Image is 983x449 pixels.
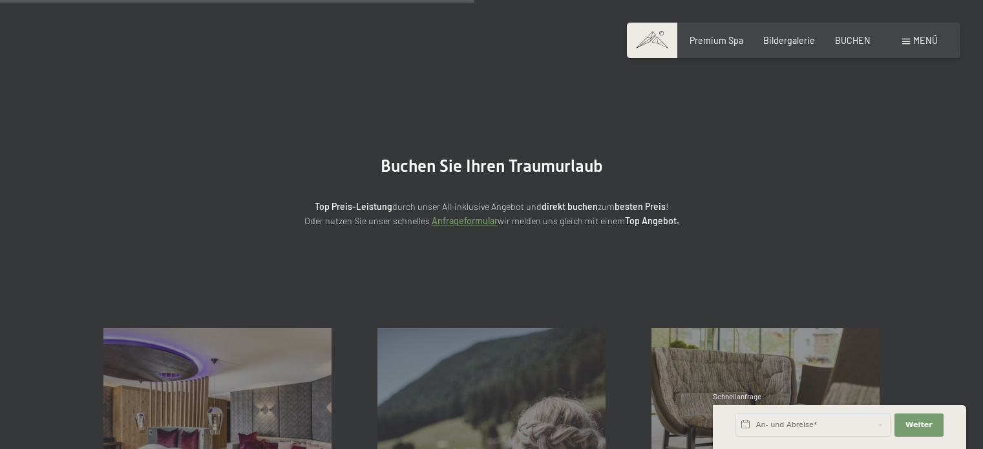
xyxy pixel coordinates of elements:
[207,200,776,229] p: durch unser All-inklusive Angebot und zum ! Oder nutzen Sie unser schnelles wir melden uns gleich...
[835,35,871,46] a: BUCHEN
[713,392,761,401] span: Schnellanfrage
[615,201,666,212] strong: besten Preis
[905,420,933,430] span: Weiter
[913,35,938,46] span: Menü
[315,201,392,212] strong: Top Preis-Leistung
[432,215,498,226] a: Anfrageformular
[381,156,603,176] span: Buchen Sie Ihren Traumurlaub
[542,201,598,212] strong: direkt buchen
[690,35,743,46] a: Premium Spa
[894,413,944,437] button: Weiter
[625,215,679,226] strong: Top Angebot.
[763,35,815,46] a: Bildergalerie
